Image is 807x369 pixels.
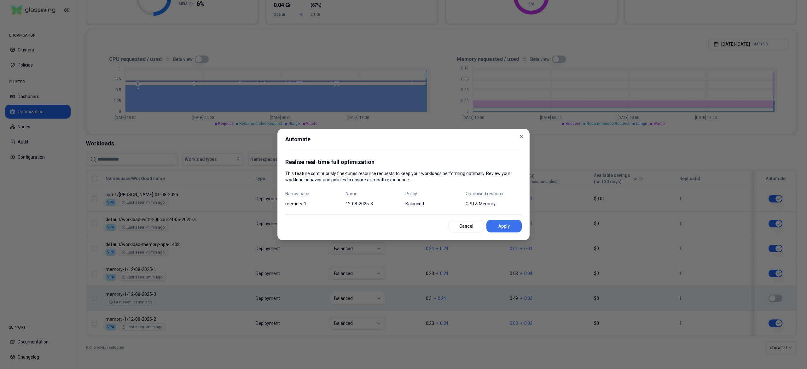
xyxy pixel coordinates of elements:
[449,220,484,232] button: Cancel
[466,190,522,197] span: Optimised resource
[405,190,462,197] span: Policy
[285,158,522,167] p: Realise real-time full optimization
[285,190,342,197] span: Namespace
[285,201,342,207] span: memory-1
[405,201,462,207] span: Balanced
[345,190,402,197] span: Name
[466,201,522,207] span: CPU & Memory
[345,201,402,207] span: 12-08-2025-3
[486,220,522,232] button: Apply
[285,137,522,150] h2: Automate
[285,158,522,183] div: This feature continuously fine-tunes resource requests to keep your workloads performing optimall...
